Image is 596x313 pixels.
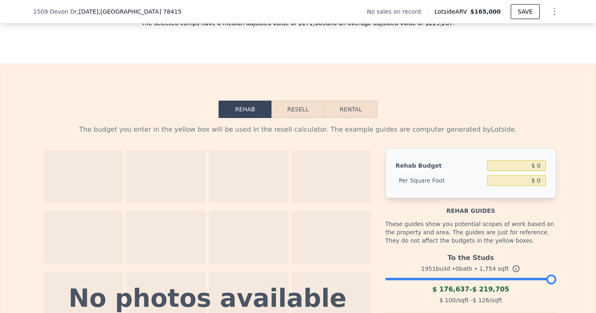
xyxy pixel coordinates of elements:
[439,297,456,303] span: $ 100
[385,263,556,274] div: 1951 build • 0 bath • sqft
[40,125,556,135] div: The budget you enter in the yellow box will be used in the resell calculator. The example guides ...
[396,158,484,173] div: Rehab Budget
[385,294,556,306] div: /sqft - /sqft
[77,7,181,16] span: , [DATE]
[472,285,509,293] span: $ 219,705
[396,173,484,188] div: Per Square Foot
[219,101,272,118] button: Rehab
[324,101,377,118] button: Rental
[473,297,489,303] span: $ 126
[385,198,556,215] div: Rehab guides
[385,284,556,294] div: -
[33,7,77,16] span: 1509 Devon Dr
[435,7,470,16] span: Lotside ARV
[385,250,556,263] div: To the Studs
[432,285,469,293] span: $ 176,637
[367,7,428,16] div: No sales on record
[511,4,540,19] button: SAVE
[385,215,556,250] div: These guides show you potential scopes of work based on the property and area. The guides are jus...
[99,8,182,15] span: , [GEOGRAPHIC_DATA] 78415
[69,286,347,311] div: No photos available
[546,3,563,20] button: Show Options
[470,8,501,15] span: $165,000
[272,101,324,118] button: Resell
[479,265,496,272] span: 1,754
